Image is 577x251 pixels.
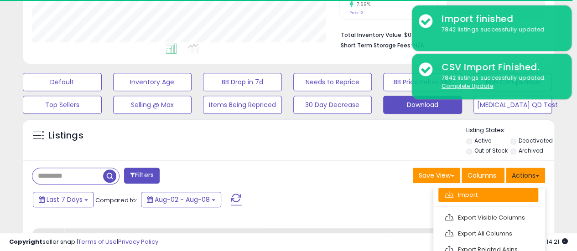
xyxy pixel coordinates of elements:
[474,147,507,154] label: Out of Stock
[23,73,102,91] button: Default
[519,137,553,144] label: Deactivated
[48,129,83,142] h5: Listings
[293,73,372,91] button: Needs to Reprice
[47,195,83,204] span: Last 7 Days
[383,96,462,114] button: Download
[473,96,552,114] button: [MEDICAL_DATA] QD Test
[468,171,496,180] span: Columns
[113,73,192,91] button: Inventory Age
[462,168,504,183] button: Columns
[141,192,221,207] button: Aug-02 - Aug-08
[9,238,158,246] div: seller snap | |
[383,73,462,91] button: BB Price Below Min
[33,192,94,207] button: Last 7 Days
[506,168,545,183] button: Actions
[442,82,493,90] u: Complete Update
[435,74,565,91] div: 7842 listings successfully updated.
[435,61,565,74] div: CSV Import Finished.
[23,96,102,114] button: Top Sellers
[68,232,380,241] div: Title
[474,137,491,144] label: Active
[466,126,554,135] p: Listing States:
[435,12,565,26] div: Import finished
[413,168,460,183] button: Save View
[155,195,210,204] span: Aug-02 - Aug-08
[78,237,117,246] a: Terms of Use
[118,237,158,246] a: Privacy Policy
[438,210,538,225] a: Export Visible Columns
[438,188,538,202] a: Import
[113,96,192,114] button: Selling @ Max
[95,196,137,205] span: Compared to:
[203,73,282,91] button: BB Drop in 7d
[532,237,568,246] span: 2025-08-16 14:21 GMT
[124,168,160,184] button: Filters
[435,26,565,34] div: 7842 listings successfully updated.
[388,232,541,241] div: Current B2B Buybox Price
[9,237,42,246] strong: Copyright
[438,226,538,241] a: Export All Columns
[293,96,372,114] button: 30 Day Decrease
[519,147,543,154] label: Archived
[203,96,282,114] button: Items Being Repriced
